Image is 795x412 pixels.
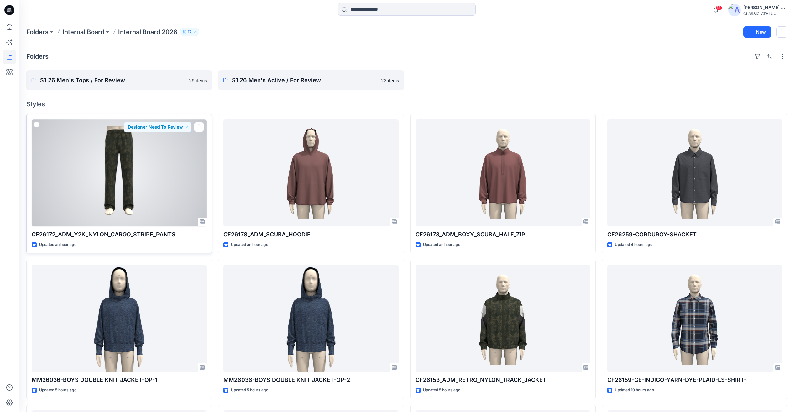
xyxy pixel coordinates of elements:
p: 22 items [381,77,399,84]
span: 13 [715,5,722,10]
p: CF26259-CORDUROY-SHACKET [607,230,782,239]
h4: Folders [26,53,49,60]
a: CF26259-CORDUROY-SHACKET [607,119,782,226]
p: MM26036-BOYS DOUBLE KNIT JACKET-OP-2 [223,376,398,384]
p: CF26153_ADM_RETRO_NYLON_TRACK_JACKET [416,376,590,384]
p: CF26159-GE-INDIGO-YARN-DYE-PLAID-LS-SHIRT- [607,376,782,384]
button: New [743,26,771,38]
p: Updated an hour ago [231,241,268,248]
a: Folders [26,28,49,36]
p: Updated 10 hours ago [615,387,654,394]
p: Updated an hour ago [39,241,76,248]
p: MM26036-BOYS DOUBLE KNIT JACKET-OP-1 [32,376,207,384]
a: CF26173_ADM_BOXY_SCUBA_HALF_ZIP [416,119,590,226]
h4: Styles [26,100,787,108]
p: Updated an hour ago [423,241,460,248]
p: CF26172_ADM_Y2K_NYLON_CARGO_STRIPE_PANTS [32,230,207,239]
a: CF26153_ADM_RETRO_NYLON_TRACK_JACKET [416,265,590,372]
a: S1 26 Men's Active / For Review22 items [218,70,404,90]
p: Updated 5 hours ago [39,387,76,394]
p: S1 26 Men's Tops / For Review [40,76,185,85]
div: CLASSIC_ATHLUX [743,11,787,16]
div: [PERSON_NAME] Cfai [743,4,787,11]
a: CF26159-GE-INDIGO-YARN-DYE-PLAID-LS-SHIRT- [607,265,782,372]
p: 29 items [189,77,207,84]
p: CF26173_ADM_BOXY_SCUBA_HALF_ZIP [416,230,590,239]
p: CF26178_ADM_SCUBA_HOODIE [223,230,398,239]
a: CF26178_ADM_SCUBA_HOODIE [223,119,398,226]
button: 17 [180,28,199,36]
a: CF26172_ADM_Y2K_NYLON_CARGO_STRIPE_PANTS [32,119,207,226]
p: Updated 5 hours ago [423,387,460,394]
a: MM26036-BOYS DOUBLE KNIT JACKET-OP-1 [32,265,207,372]
p: Updated 4 hours ago [615,241,652,248]
img: avatar [728,4,741,16]
a: Internal Board [62,28,104,36]
p: Updated 5 hours ago [231,387,268,394]
p: S1 26 Men's Active / For Review [232,76,377,85]
a: S1 26 Men's Tops / For Review29 items [26,70,212,90]
p: Internal Board 2026 [118,28,177,36]
a: MM26036-BOYS DOUBLE KNIT JACKET-OP-2 [223,265,398,372]
p: 17 [188,29,191,35]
